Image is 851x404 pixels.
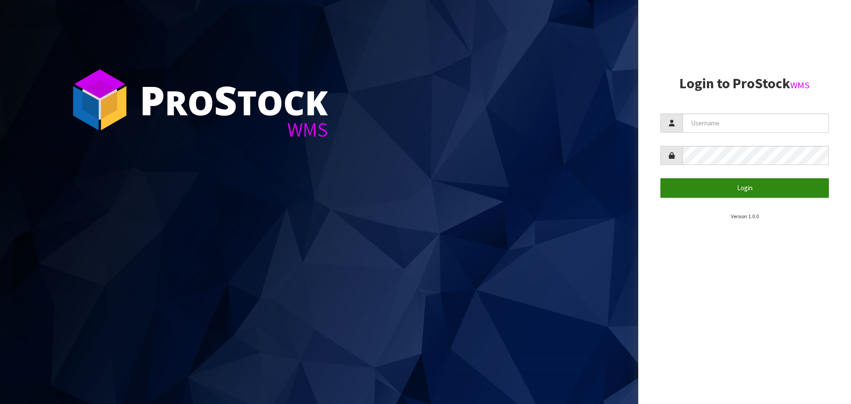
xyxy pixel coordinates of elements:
[140,73,165,127] span: P
[140,80,328,120] div: ro tock
[790,79,810,91] small: WMS
[660,178,829,197] button: Login
[140,120,328,140] div: WMS
[66,67,133,133] img: ProStock Cube
[660,76,829,91] h2: Login to ProStock
[214,73,237,127] span: S
[731,213,759,220] small: Version 1.0.0
[683,114,829,133] input: Username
